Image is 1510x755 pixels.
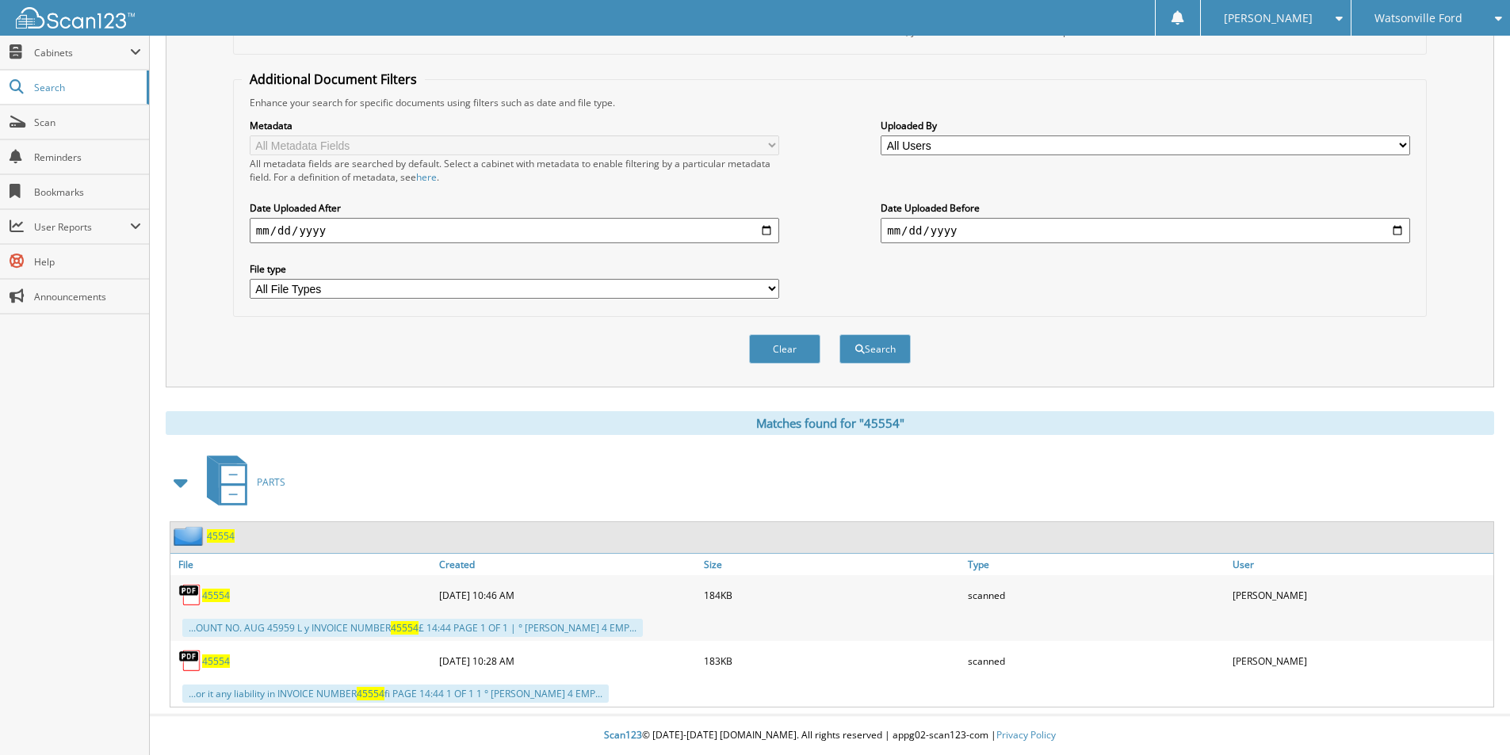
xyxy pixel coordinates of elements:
[881,218,1410,243] input: end
[178,583,202,607] img: PDF.png
[202,654,230,668] a: 45554
[34,81,139,94] span: Search
[357,687,384,700] span: 45554
[250,262,779,276] label: File type
[34,46,130,59] span: Cabinets
[881,201,1410,215] label: Date Uploaded Before
[604,728,642,742] span: Scan123
[34,255,141,269] span: Help
[250,157,779,184] div: All metadata fields are searched by default. Select a cabinet with metadata to enable filtering b...
[182,684,609,703] div: ...or it any liability in INVOICE NUMBER fi PAGE 14:44 1 OF 1 1 ° [PERSON_NAME] 4 EMP...
[16,7,135,29] img: scan123-logo-white.svg
[964,579,1229,611] div: scanned
[242,71,425,88] legend: Additional Document Filters
[242,96,1418,109] div: Enhance your search for specific documents using filters such as date and file type.
[881,119,1410,132] label: Uploaded By
[964,645,1229,677] div: scanned
[1224,13,1313,23] span: [PERSON_NAME]
[700,645,965,677] div: 183KB
[170,554,435,575] a: File
[391,621,419,635] span: 45554
[197,451,285,513] a: PARTS
[250,119,779,132] label: Metadata
[700,554,965,575] a: Size
[182,619,643,637] div: ...OUNT NO. AUG 45959 L y INVOICE NUMBER £ 14:44 PAGE 1 OF 1 | ° [PERSON_NAME] 4 EMP...
[1431,679,1510,755] iframe: Chat Widget
[34,290,141,303] span: Announcements
[435,645,700,677] div: [DATE] 10:28 AM
[250,218,779,243] input: start
[435,579,700,611] div: [DATE] 10:46 AM
[202,589,230,602] a: 45554
[435,554,700,575] a: Created
[749,334,820,364] button: Clear
[166,411,1494,435] div: Matches found for "45554"
[34,185,141,199] span: Bookmarks
[257,475,285,489] span: PARTS
[1229,554,1493,575] a: User
[150,716,1510,755] div: © [DATE]-[DATE] [DOMAIN_NAME]. All rights reserved | appg02-scan123-com |
[178,649,202,673] img: PDF.png
[250,201,779,215] label: Date Uploaded After
[34,116,141,129] span: Scan
[1229,645,1493,677] div: [PERSON_NAME]
[996,728,1056,742] a: Privacy Policy
[1229,579,1493,611] div: [PERSON_NAME]
[839,334,911,364] button: Search
[700,579,965,611] div: 184KB
[174,526,207,546] img: folder2.png
[964,554,1229,575] a: Type
[1374,13,1462,23] span: Watsonville Ford
[34,151,141,164] span: Reminders
[416,170,437,184] a: here
[207,529,235,543] a: 45554
[34,220,130,234] span: User Reports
